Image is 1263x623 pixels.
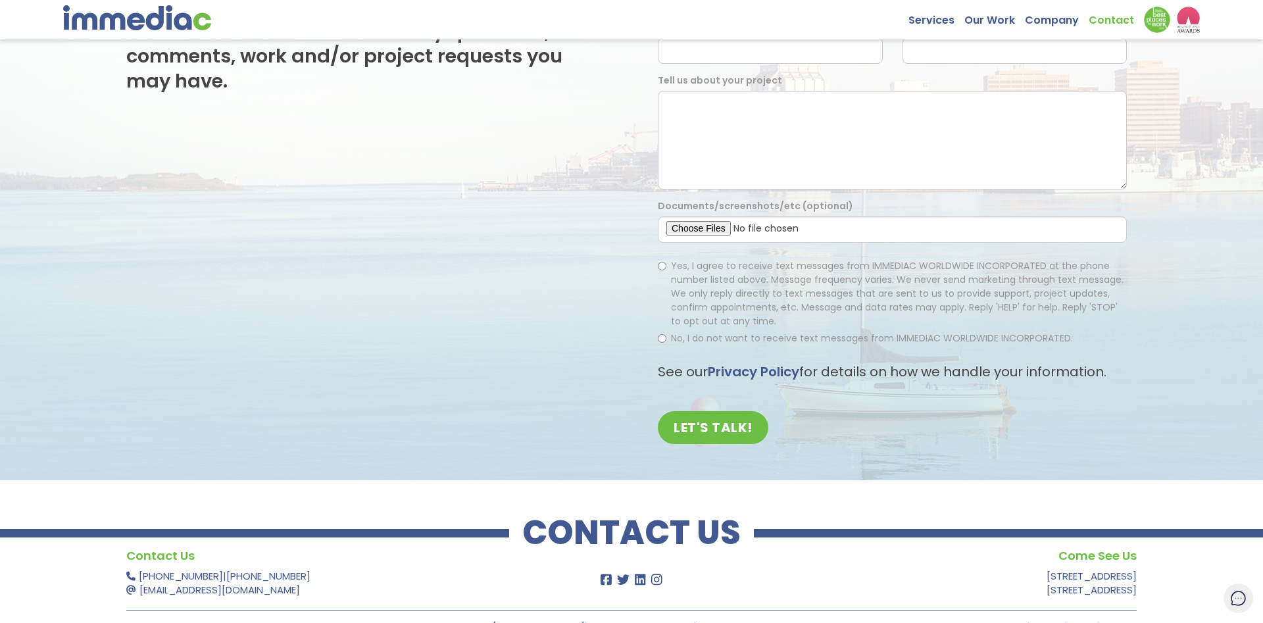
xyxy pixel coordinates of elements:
input: LET'S TALK! [658,411,768,444]
h2: CONTACT US [509,520,754,546]
a: Services [908,7,964,27]
a: Contact [1089,7,1144,27]
h3: Fill out our contact form with any questions, comments, work and/or project requests you may have. [126,20,605,93]
img: immediac [63,5,211,30]
a: [PHONE_NUMBER] [139,569,223,583]
h4: Contact Us [126,546,537,566]
a: Our Work [964,7,1025,27]
a: Privacy Policy [708,362,799,381]
a: [EMAIL_ADDRESS][DOMAIN_NAME] [139,583,300,597]
span: No, I do not want to receive text messages from IMMEDIAC WORLDWIDE INCORPORATED. [671,332,1073,345]
a: Company [1025,7,1089,27]
input: No, I do not want to receive text messages from IMMEDIAC WORLDWIDE INCORPORATED. [658,334,666,343]
p: See our for details on how we handle your information. [658,362,1127,382]
input: Yes, I agree to receive text messages from IMMEDIAC WORLDWIDE INCORPORATED at the phone number li... [658,262,666,270]
label: Documents/screenshots/etc (optional) [658,199,853,213]
a: [PHONE_NUMBER] [226,569,310,583]
img: Down [1144,7,1170,33]
h4: Come See Us [726,546,1137,566]
p: | [126,569,537,597]
span: Yes, I agree to receive text messages from IMMEDIAC WORLDWIDE INCORPORATED at the phone number li... [671,259,1124,328]
label: Tell us about your project [658,74,782,87]
img: logo2_wea_nobg.webp [1177,7,1200,33]
a: [STREET_ADDRESS][STREET_ADDRESS] [1047,569,1137,597]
